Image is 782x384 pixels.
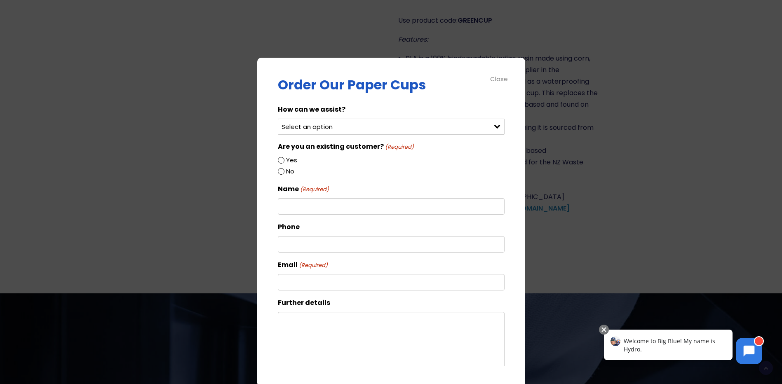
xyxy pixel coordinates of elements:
[298,261,328,270] span: (Required)
[299,185,329,194] span: (Required)
[278,141,414,152] legend: Are you an existing customer?
[278,221,300,233] label: Phone
[490,74,509,84] div: Close
[286,155,297,166] label: Yes
[278,259,328,271] label: Email
[595,323,770,372] iframe: Chatbot
[278,78,505,91] p: Order Our Paper Cups
[278,297,330,309] label: Further details
[278,104,345,115] label: How can we assist?
[384,143,414,151] span: (Required)
[286,166,294,177] label: No
[278,183,329,195] label: Name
